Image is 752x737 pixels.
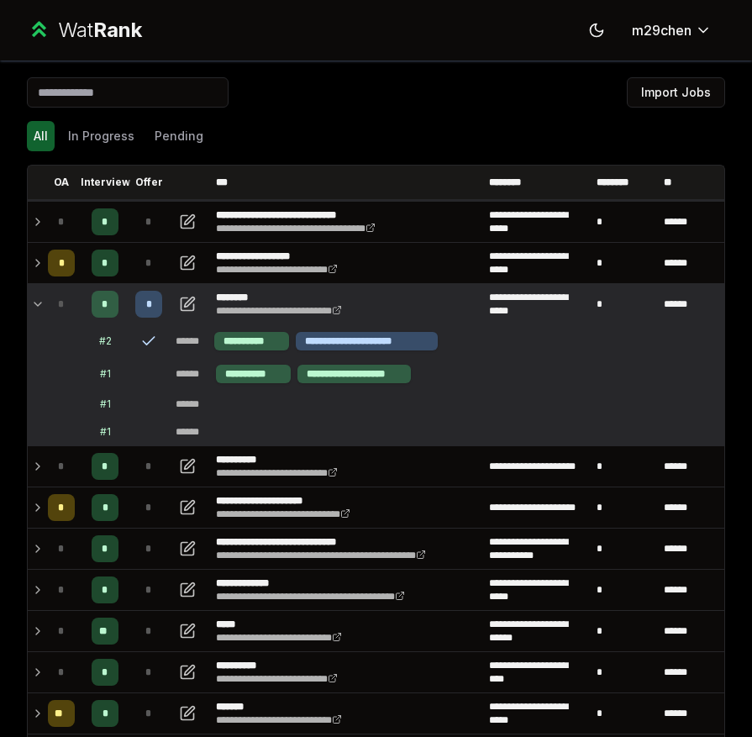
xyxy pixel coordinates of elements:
[27,17,142,44] a: WatRank
[618,15,725,45] button: m29chen
[93,18,142,42] span: Rank
[54,176,69,189] p: OA
[58,17,142,44] div: Wat
[27,121,55,151] button: All
[100,367,111,381] div: # 1
[632,20,692,40] span: m29chen
[135,176,163,189] p: Offer
[61,121,141,151] button: In Progress
[627,77,725,108] button: Import Jobs
[99,334,112,348] div: # 2
[100,397,111,411] div: # 1
[81,176,130,189] p: Interview
[148,121,210,151] button: Pending
[100,425,111,439] div: # 1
